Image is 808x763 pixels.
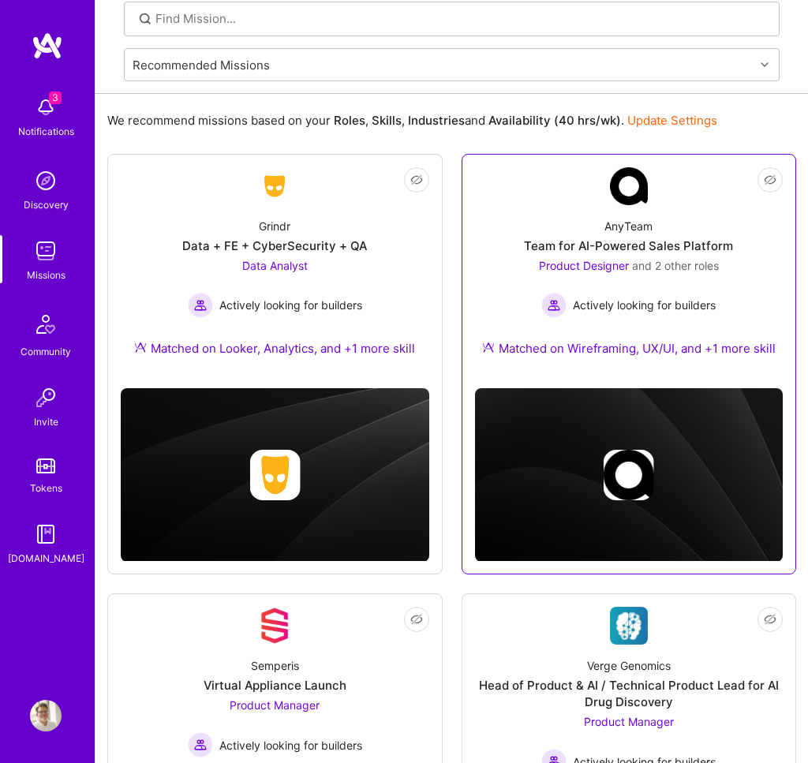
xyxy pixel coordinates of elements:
[249,450,300,500] img: Company logo
[584,715,674,728] span: Product Manager
[764,174,776,186] i: icon EyeClosed
[256,607,294,645] img: Company Logo
[121,167,429,376] a: Company LogoGrindrData + FE + CyberSecurity + QAData Analyst Actively looking for buildersActivel...
[764,613,776,626] i: icon EyeClosed
[26,700,65,731] a: User Avatar
[242,259,308,272] span: Data Analyst
[30,92,62,123] img: bell
[182,238,367,254] div: Data + FE + CyberSecurity + QA
[27,267,65,283] div: Missions
[18,123,74,140] div: Notifications
[632,259,719,272] span: and 2 other roles
[573,297,716,313] span: Actively looking for builders
[256,172,294,200] img: Company Logo
[482,340,776,357] div: Matched on Wireframing, UX/UI, and +1 more skill
[24,196,69,213] div: Discovery
[30,700,62,731] img: User Avatar
[219,297,362,313] span: Actively looking for builders
[410,174,423,186] i: icon EyeClosed
[155,10,768,27] input: Find Mission...
[27,305,65,343] img: Community
[604,218,653,234] div: AnyTeam
[610,607,648,645] img: Company Logo
[610,167,648,205] img: Company Logo
[761,61,769,69] i: icon Chevron
[188,293,213,318] img: Actively looking for builders
[488,113,621,128] b: Availability (40 hrs/wk)
[475,167,784,376] a: Company LogoAnyTeamTeam for AI-Powered Sales PlatformProduct Designer and 2 other rolesActively l...
[188,732,213,757] img: Actively looking for builders
[107,112,717,129] p: We recommend missions based on your , , and .
[30,382,62,413] img: Invite
[587,657,671,674] div: Verge Genomics
[604,450,654,500] img: Company logo
[21,343,71,360] div: Community
[475,388,784,563] img: cover
[30,518,62,550] img: guide book
[133,56,270,73] div: Recommended Missions
[524,238,733,254] div: Team for AI-Powered Sales Platform
[251,657,299,674] div: Semperis
[34,413,58,430] div: Invite
[627,113,717,128] a: Update Settings
[204,677,346,694] div: Virtual Appliance Launch
[230,698,320,712] span: Product Manager
[539,259,629,272] span: Product Designer
[475,677,784,710] div: Head of Product & AI / Technical Product Lead for AI Drug Discovery
[134,340,415,357] div: Matched on Looker, Analytics, and +1 more skill
[334,113,365,128] b: Roles
[121,388,429,563] img: cover
[219,737,362,754] span: Actively looking for builders
[30,480,62,496] div: Tokens
[137,10,155,28] i: icon SearchGrey
[30,235,62,267] img: teamwork
[482,341,495,353] img: Ateam Purple Icon
[372,113,402,128] b: Skills
[408,113,465,128] b: Industries
[8,550,84,567] div: [DOMAIN_NAME]
[36,458,55,473] img: tokens
[49,92,62,104] span: 3
[541,293,567,318] img: Actively looking for builders
[134,341,147,353] img: Ateam Purple Icon
[32,32,63,60] img: logo
[259,218,290,234] div: Grindr
[30,165,62,196] img: discovery
[410,613,423,626] i: icon EyeClosed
